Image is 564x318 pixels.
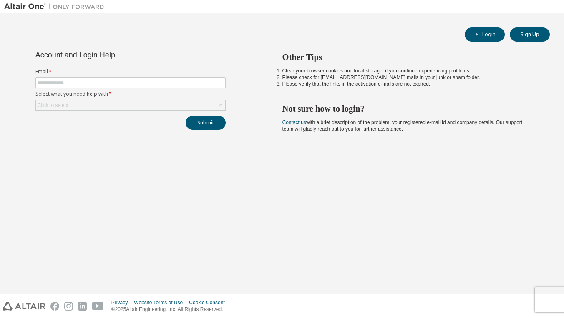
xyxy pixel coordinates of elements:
[38,102,68,109] div: Click to select
[189,299,229,306] div: Cookie Consent
[465,27,505,42] button: Login
[134,299,189,306] div: Website Terms of Use
[35,91,226,97] label: Select what you need help with
[36,100,225,110] div: Click to select
[35,68,226,75] label: Email
[4,2,108,11] img: Altair One
[282,119,306,125] a: Contact us
[186,116,226,130] button: Submit
[282,103,535,114] h2: Not sure how to login?
[111,306,230,313] p: © 2025 Altair Engineering, Inc. All Rights Reserved.
[111,299,134,306] div: Privacy
[282,81,535,87] li: Please verify that the links in the activation e-mails are not expired.
[282,119,523,132] span: with a brief description of the problem, your registered e-mail id and company details. Our suppo...
[78,302,87,311] img: linkedin.svg
[282,67,535,74] li: Clear your browser cookies and local storage, if you continue experiencing problems.
[282,74,535,81] li: Please check for [EMAIL_ADDRESS][DOMAIN_NAME] mails in your junk or spam folder.
[510,27,550,42] button: Sign Up
[3,302,45,311] img: altair_logo.svg
[282,52,535,62] h2: Other Tips
[35,52,188,58] div: Account and Login Help
[50,302,59,311] img: facebook.svg
[64,302,73,311] img: instagram.svg
[92,302,104,311] img: youtube.svg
